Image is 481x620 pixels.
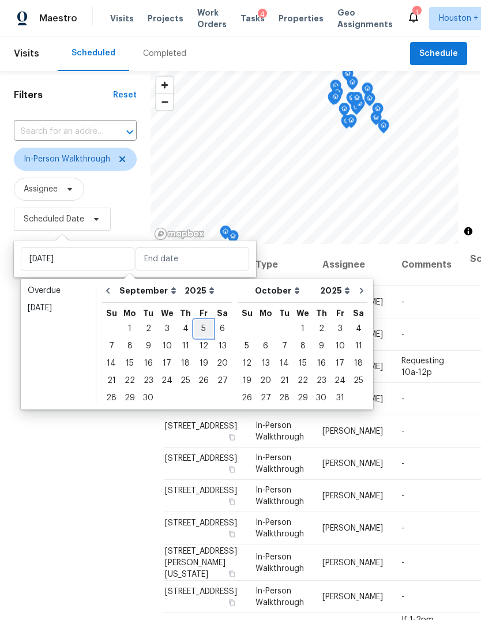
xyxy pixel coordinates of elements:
[139,338,157,354] div: 9
[465,225,472,238] span: Toggle attribution
[312,372,330,389] div: Thu Oct 23 2025
[330,80,341,97] div: Map marker
[213,355,232,371] div: 20
[157,338,176,354] div: 10
[294,355,312,371] div: 15
[213,372,232,389] div: Sat Sep 27 2025
[255,518,304,538] span: In-Person Walkthrough
[157,355,176,372] div: Wed Sep 17 2025
[255,422,304,441] span: In-Person Walkthrough
[350,355,367,372] div: Sat Oct 18 2025
[24,153,110,165] span: In-Person Walkthrough
[176,337,194,355] div: Thu Sep 11 2025
[72,47,115,59] div: Scheduled
[336,309,344,317] abbr: Friday
[294,338,312,354] div: 8
[350,355,367,371] div: 18
[102,390,121,406] div: 28
[213,337,232,355] div: Sat Sep 13 2025
[39,13,77,24] span: Maestro
[200,309,208,317] abbr: Friday
[312,355,330,371] div: 16
[197,7,227,30] span: Work Orders
[238,372,256,389] div: Sun Oct 19 2025
[401,460,404,468] span: -
[294,337,312,355] div: Wed Oct 08 2025
[194,355,213,371] div: 19
[220,226,231,243] div: Map marker
[194,355,213,372] div: Fri Sep 19 2025
[102,355,121,371] div: 14
[275,338,294,354] div: 7
[255,454,304,474] span: In-Person Walkthrough
[139,389,157,407] div: Tue Sep 30 2025
[401,298,404,306] span: -
[401,427,404,435] span: -
[330,338,350,354] div: 10
[176,355,194,372] div: Thu Sep 18 2025
[316,309,327,317] abbr: Thursday
[255,553,304,572] span: In-Person Walkthrough
[213,321,232,337] div: 6
[165,588,237,596] span: [STREET_ADDRESS]
[165,547,237,578] span: [STREET_ADDRESS][PERSON_NAME][US_STATE]
[157,321,176,337] div: 3
[102,355,121,372] div: Sun Sep 14 2025
[213,373,232,389] div: 27
[256,338,275,354] div: 6
[350,321,367,337] div: 4
[312,390,330,406] div: 30
[121,355,139,371] div: 15
[275,389,294,407] div: Tue Oct 28 2025
[102,337,121,355] div: Sun Sep 07 2025
[154,227,205,241] a: Mapbox homepage
[370,111,382,129] div: Map marker
[350,338,367,354] div: 11
[194,337,213,355] div: Fri Sep 12 2025
[139,373,157,389] div: 23
[255,486,304,506] span: In-Person Walkthrough
[275,372,294,389] div: Tue Oct 21 2025
[312,389,330,407] div: Thu Oct 30 2025
[176,355,194,371] div: 18
[227,464,237,475] button: Copy Address
[194,321,213,337] div: 5
[401,593,404,601] span: -
[294,372,312,389] div: Wed Oct 22 2025
[122,124,138,140] button: Open
[256,355,275,372] div: Mon Oct 13 2025
[227,598,237,608] button: Copy Address
[378,119,389,137] div: Map marker
[24,213,84,225] span: Scheduled Date
[351,101,362,119] div: Map marker
[279,309,290,317] abbr: Tuesday
[14,89,113,101] h1: Filters
[121,321,139,337] div: 1
[337,7,393,30] span: Geo Assignments
[156,94,173,110] span: Zoom out
[339,103,350,121] div: Map marker
[157,372,176,389] div: Wed Sep 24 2025
[227,432,237,442] button: Copy Address
[238,338,256,354] div: 5
[28,285,89,296] div: Overdue
[294,373,312,389] div: 22
[353,309,364,317] abbr: Saturday
[252,282,317,299] select: Month
[294,355,312,372] div: Wed Oct 15 2025
[148,13,183,24] span: Projects
[372,103,384,121] div: Map marker
[342,67,354,85] div: Map marker
[24,282,93,407] ul: Date picker shortcuts
[238,373,256,389] div: 19
[392,244,461,286] th: Comments
[180,309,191,317] abbr: Thursday
[330,337,350,355] div: Fri Oct 10 2025
[121,337,139,355] div: Mon Sep 08 2025
[256,390,275,406] div: 27
[139,320,157,337] div: Tue Sep 02 2025
[176,373,194,389] div: 25
[194,320,213,337] div: Fri Sep 05 2025
[350,373,367,389] div: 25
[102,338,121,354] div: 7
